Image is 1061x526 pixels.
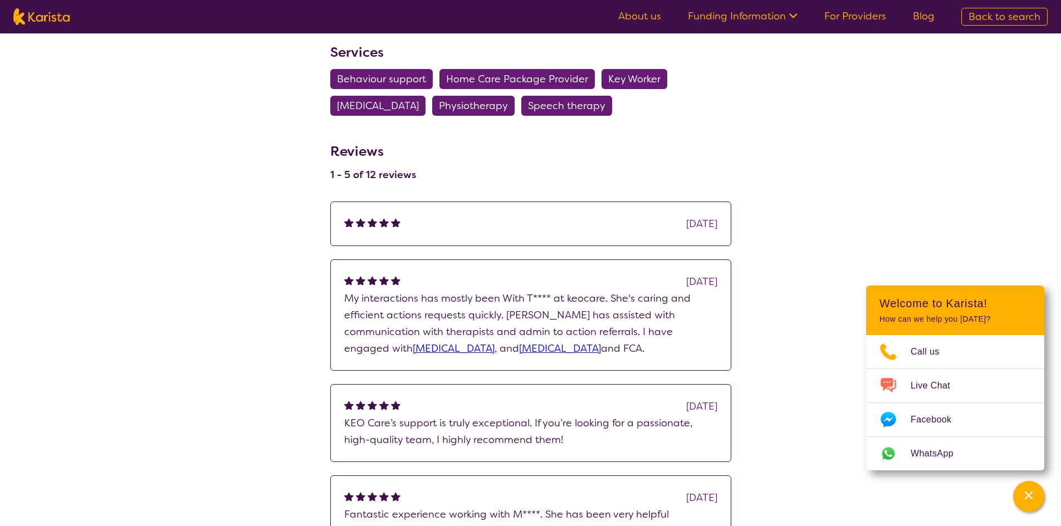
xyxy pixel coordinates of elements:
span: Key Worker [608,69,661,89]
img: fullstar [368,276,377,285]
img: fullstar [356,218,365,227]
img: fullstar [344,276,354,285]
span: Physiotherapy [439,96,508,116]
img: fullstar [344,218,354,227]
p: My interactions has mostly been With T**** at keocare. She's caring and efficient actions request... [344,290,717,357]
img: fullstar [356,491,365,501]
button: Channel Menu [1013,481,1044,512]
span: Facebook [911,411,965,428]
img: fullstar [368,400,377,410]
h3: Reviews [330,136,416,161]
img: fullstar [379,400,389,410]
ul: Choose channel [866,335,1044,470]
span: Call us [911,343,953,360]
div: [DATE] [686,489,717,506]
a: Home Care Package Provider [439,72,602,86]
img: fullstar [356,400,365,410]
img: Karista logo [13,8,70,25]
h4: 1 - 5 of 12 reviews [330,168,416,181]
div: [DATE] [686,398,717,415]
a: [MEDICAL_DATA] [519,342,601,355]
img: fullstar [391,276,400,285]
p: KEO Care’s support is truly exceptional. If you’re looking for a passionate, high-quality team, I... [344,415,717,448]
a: Funding Information [688,9,798,23]
div: [DATE] [686,215,717,232]
span: Speech therapy [528,96,605,116]
img: fullstar [344,400,354,410]
span: [MEDICAL_DATA] [337,96,419,116]
a: About us [618,9,661,23]
a: Key Worker [602,72,674,86]
img: fullstar [344,491,354,501]
p: How can we help you [DATE]? [879,314,1031,324]
a: Physiotherapy [432,99,521,112]
img: fullstar [379,218,389,227]
span: Live Chat [911,377,964,394]
img: fullstar [356,276,365,285]
img: fullstar [391,491,400,501]
a: Speech therapy [521,99,619,112]
a: Blog [913,9,935,23]
h2: Welcome to Karista! [879,297,1031,310]
span: Home Care Package Provider [446,69,588,89]
img: fullstar [368,491,377,501]
a: Web link opens in a new tab. [866,437,1044,470]
img: fullstar [379,276,389,285]
a: For Providers [824,9,886,23]
a: [MEDICAL_DATA] [330,99,432,112]
h3: Services [330,42,731,62]
img: fullstar [379,491,389,501]
span: Behaviour support [337,69,426,89]
img: fullstar [391,218,400,227]
div: Channel Menu [866,286,1044,470]
div: [DATE] [686,273,717,290]
img: fullstar [368,218,377,227]
a: Behaviour support [330,72,439,86]
a: Back to search [961,8,1048,26]
span: WhatsApp [911,445,967,462]
a: [MEDICAL_DATA] [413,342,495,355]
img: fullstar [391,400,400,410]
span: Back to search [969,10,1040,23]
